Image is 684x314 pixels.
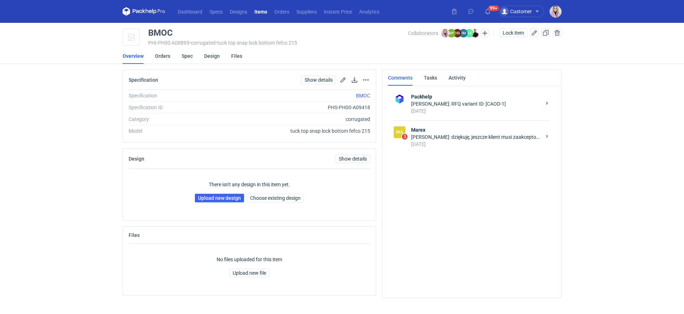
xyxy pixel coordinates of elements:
[336,155,370,163] a: Show details
[356,93,370,98] a: BMOC
[480,29,489,38] button: Edit collaborators
[129,232,140,238] h2: Files
[350,76,359,84] button: Download specification
[195,194,244,202] a: Upload new design
[250,196,301,201] span: Choose existing design
[225,127,370,135] div: tuck top snap lock bottom fefco 215
[226,7,251,16] a: Designs
[339,76,347,84] button: Edit spec
[301,76,336,84] a: Show details
[129,77,158,83] h2: Specification
[216,40,297,46] span: • tuck top snap lock bottom fefco 215
[408,30,438,36] span: Collaborators
[465,29,473,37] figcaption: AŚ
[394,93,405,105] img: Packhelp
[411,141,541,148] div: [DATE]
[411,133,541,141] div: [PERSON_NAME]: dziękuję, jeszcze klient musi zaakceptować plik i wrzucę zamówienie
[233,270,266,275] span: Upload new file
[251,7,271,16] a: Items
[402,134,408,140] span: 3
[356,7,383,16] a: Analytics
[123,48,144,64] a: Overview
[206,7,226,16] a: Specs
[129,116,225,123] div: Category
[362,76,370,84] button: Actions
[231,48,242,64] a: Files
[182,48,193,64] a: Spec
[174,7,206,16] a: Dashboard
[500,7,532,16] div: Customer
[225,116,370,123] div: corrugated
[503,30,524,35] span: Lock item
[424,70,437,86] a: Tasks
[411,107,541,115] div: [DATE]
[459,29,468,37] figcaption: JM
[482,6,493,17] button: 99+
[209,181,290,188] p: There isn't any design in this item yet.
[411,126,541,133] strong: Marex
[471,29,480,37] img: Tomasz Kubiak
[394,126,405,138] figcaption: Ma
[129,156,144,162] h2: Design
[320,7,356,16] a: Instant Price
[447,29,456,37] figcaption: MP
[129,92,225,99] div: Specification
[247,194,304,202] button: Choose existing design
[229,269,269,277] button: Upload new file
[388,70,413,86] a: Comments
[293,7,320,16] a: Suppliers
[553,29,561,37] button: Delete item
[155,48,170,64] a: Orders
[204,48,220,64] a: Design
[441,29,450,37] img: Klaudia Wiśniewska
[541,29,550,37] button: Duplicate Item
[411,100,541,107] div: [PERSON_NAME]: RFQ variant ID: [CAOD-1]
[189,40,216,46] span: • corrugated
[129,127,225,135] div: Model
[123,7,165,16] svg: Packhelp Pro
[411,93,541,100] strong: Packhelp
[499,29,527,37] button: Lock item
[129,104,225,111] div: Specification ID
[530,29,539,37] button: Edit item
[550,6,561,17] img: Klaudia Wiśniewska
[148,40,408,46] div: PHI-PH00-A08895
[499,6,550,17] button: Customer
[271,7,293,16] a: Orders
[394,126,405,138] div: Marex
[225,104,370,111] div: PHS-PH00-A09418
[449,70,466,86] a: Activity
[148,29,173,37] div: BMOC
[217,256,282,263] p: No files uploaded for this item
[453,29,462,37] figcaption: HG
